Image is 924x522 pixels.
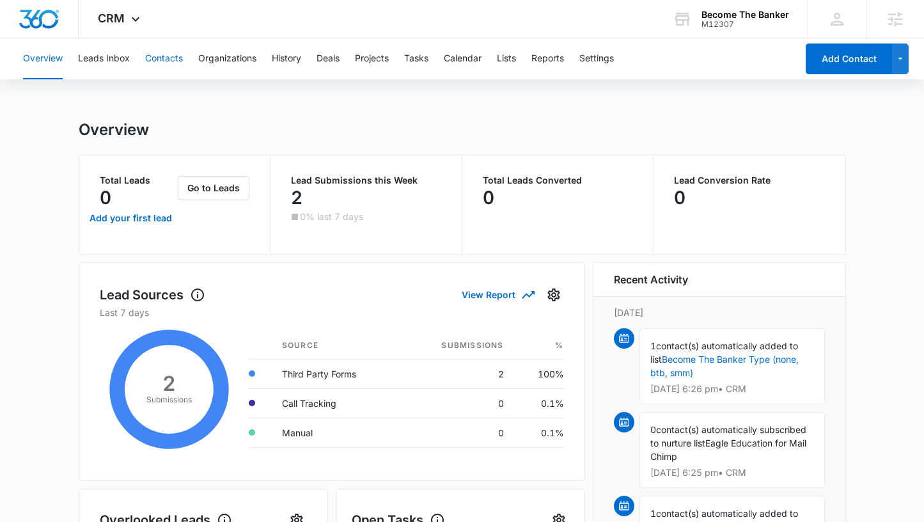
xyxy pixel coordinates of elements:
td: 2 [401,359,514,388]
button: Organizations [198,38,256,79]
td: 0.1% [514,418,564,447]
td: Call Tracking [272,388,401,418]
td: 0 [401,388,514,418]
a: Go to Leads [178,182,249,193]
button: Projects [355,38,389,79]
p: Lead Conversion Rate [674,176,825,185]
p: 2 [291,187,302,208]
p: Last 7 days [100,306,564,319]
h1: Overview [79,120,149,139]
span: CRM [98,12,125,25]
button: Deals [317,38,340,79]
p: [DATE] [614,306,825,319]
h1: Lead Sources [100,285,205,304]
button: Settings [544,285,564,305]
p: [DATE] 6:26 pm • CRM [650,384,814,393]
p: 0 [483,187,494,208]
p: Total Leads [100,176,176,185]
button: Lists [497,38,516,79]
button: View Report [462,283,533,306]
button: Leads Inbox [78,38,130,79]
td: 100% [514,359,564,388]
span: 1 [650,340,656,351]
span: 1 [650,508,656,519]
td: 0 [401,418,514,447]
button: Add Contact [806,43,892,74]
td: Third Party Forms [272,359,401,388]
span: contact(s) automatically subscribed to nurture list [650,424,806,448]
button: Go to Leads [178,176,249,200]
td: Manual [272,418,401,447]
span: contact(s) automatically added to list [650,340,798,365]
td: 0.1% [514,388,564,418]
p: 0 [100,187,111,208]
div: account name [701,10,789,20]
button: Settings [579,38,614,79]
a: Become The Banker Type (none, btb, smm) [650,354,799,378]
th: Source [272,332,401,360]
p: 0% last 7 days [300,212,363,221]
button: Overview [23,38,63,79]
p: Total Leads Converted [483,176,633,185]
span: Eagle Education for Mail Chimp [650,438,806,462]
th: Submissions [401,332,514,360]
div: account id [701,20,789,29]
span: 0 [650,424,656,435]
p: 0 [674,187,685,208]
button: Calendar [444,38,482,79]
a: Add your first lead [87,203,176,233]
button: Tasks [404,38,428,79]
th: % [514,332,564,360]
button: Contacts [145,38,183,79]
h6: Recent Activity [614,272,688,287]
button: Reports [531,38,564,79]
button: History [272,38,301,79]
p: [DATE] 6:25 pm • CRM [650,468,814,477]
p: Lead Submissions this Week [291,176,441,185]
